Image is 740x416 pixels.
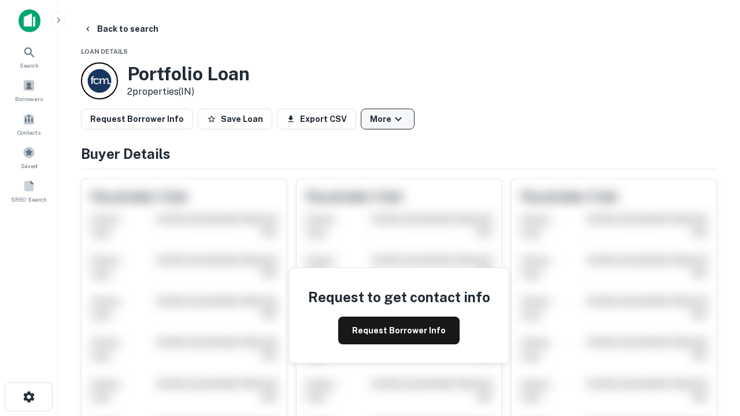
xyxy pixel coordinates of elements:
[18,9,40,32] img: capitalize-icon.png
[81,48,128,55] span: Loan Details
[81,109,193,129] button: Request Borrower Info
[682,324,740,379] iframe: Chat Widget
[3,41,54,72] a: Search
[17,128,40,137] span: Contacts
[3,142,54,173] a: Saved
[21,161,38,170] span: Saved
[127,85,250,99] p: 2 properties (IN)
[79,18,163,39] button: Back to search
[277,109,356,129] button: Export CSV
[11,195,47,204] span: SREO Search
[81,143,717,164] h4: Buyer Details
[15,94,43,103] span: Borrowers
[3,108,54,139] a: Contacts
[3,75,54,106] a: Borrowers
[127,63,250,85] h3: Portfolio Loan
[361,109,415,129] button: More
[3,175,54,206] a: SREO Search
[20,61,39,70] span: Search
[338,317,460,344] button: Request Borrower Info
[198,109,272,129] button: Save Loan
[308,287,490,307] h4: Request to get contact info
